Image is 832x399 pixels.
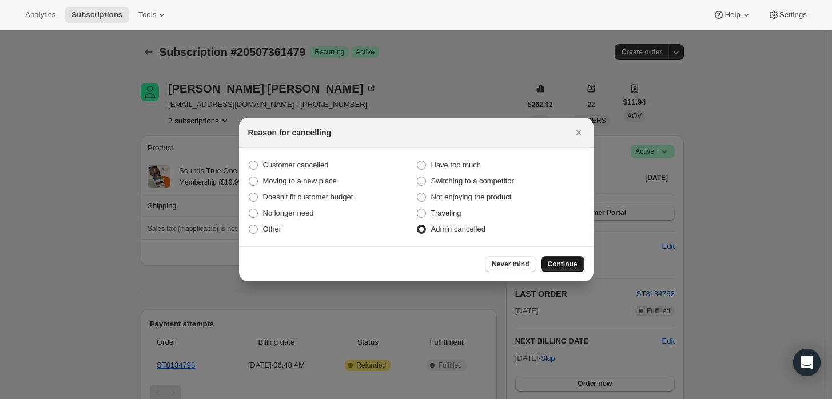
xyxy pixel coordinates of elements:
button: Tools [132,7,174,23]
span: Switching to a competitor [431,177,514,185]
h2: Reason for cancelling [248,127,331,138]
span: Have too much [431,161,481,169]
button: Never mind [485,256,536,272]
span: Customer cancelled [263,161,329,169]
span: Settings [779,10,807,19]
span: No longer need [263,209,314,217]
span: Traveling [431,209,461,217]
span: Doesn't fit customer budget [263,193,353,201]
button: Help [706,7,758,23]
span: Moving to a new place [263,177,337,185]
span: Subscriptions [71,10,122,19]
span: Other [263,225,282,233]
button: Continue [541,256,584,272]
button: Close [571,125,587,141]
span: Not enjoying the product [431,193,512,201]
button: Subscriptions [65,7,129,23]
span: Admin cancelled [431,225,485,233]
span: Tools [138,10,156,19]
span: Continue [548,260,578,269]
button: Settings [761,7,814,23]
span: Help [724,10,740,19]
span: Never mind [492,260,529,269]
span: Analytics [25,10,55,19]
div: Open Intercom Messenger [793,349,821,376]
button: Analytics [18,7,62,23]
